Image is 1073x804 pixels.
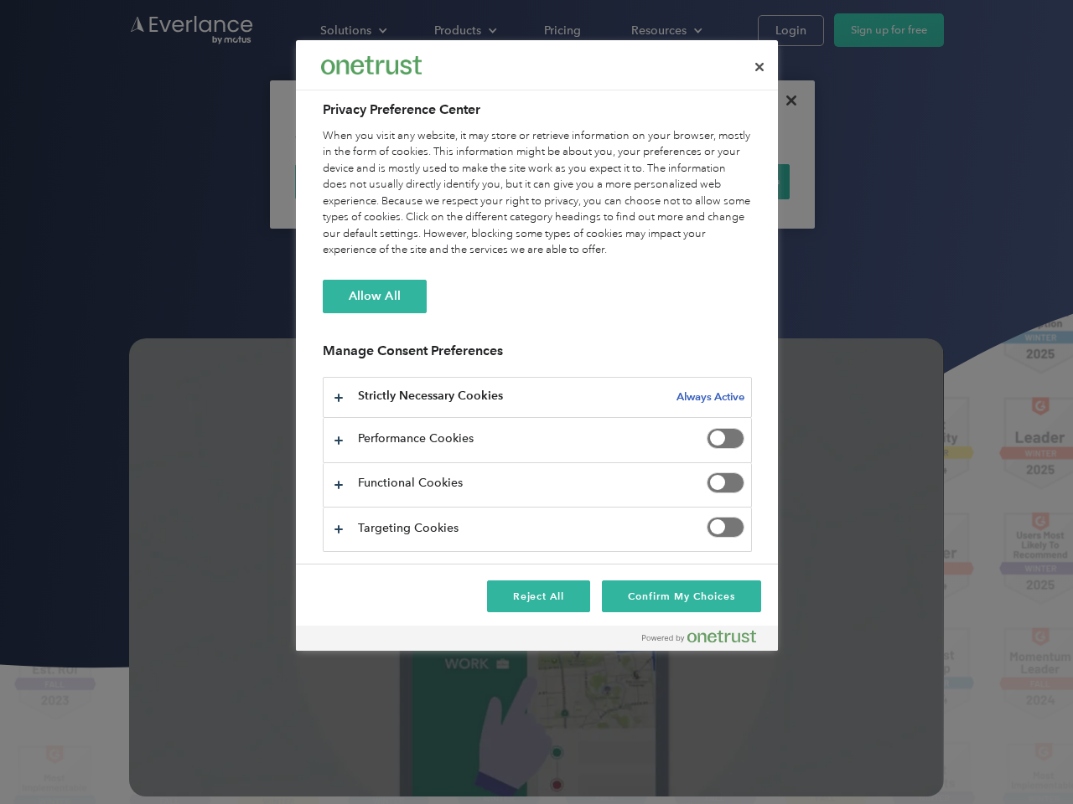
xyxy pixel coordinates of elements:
[323,100,752,120] h2: Privacy Preference Center
[323,343,752,368] h3: Manage Consent Preferences
[323,280,427,313] button: Allow All
[487,580,591,612] button: Reject All
[642,630,756,643] img: Powered by OneTrust Opens in a new Tab
[741,49,778,85] button: Close
[123,100,208,135] input: Submit
[323,128,752,259] div: When you visit any website, it may store or retrieve information on your browser, mostly in the f...
[642,630,770,651] a: Powered by OneTrust Opens in a new Tab
[321,56,422,74] img: Everlance
[296,40,778,651] div: Preference center
[321,49,422,82] div: Everlance
[602,580,760,612] button: Confirm My Choices
[296,40,778,651] div: Privacy Preference Center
